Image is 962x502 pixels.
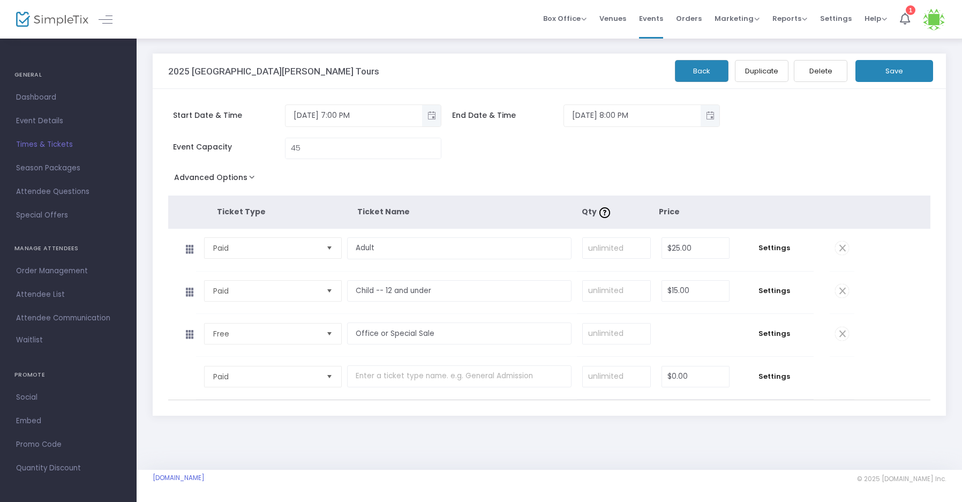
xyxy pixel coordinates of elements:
button: Advanced Options [168,170,265,189]
span: Paid [213,243,318,253]
input: Select date & time [564,107,701,124]
span: Start Date & Time [173,110,285,121]
span: Special Offers [16,208,121,222]
span: Venues [599,5,626,32]
input: unlimited [583,366,650,387]
span: Times & Tickets [16,138,121,152]
img: question-mark [599,207,610,218]
span: © 2025 [DOMAIN_NAME] Inc. [857,475,946,483]
button: Toggle popup [422,105,441,126]
input: Price [662,238,729,258]
button: Duplicate [735,60,788,82]
span: Embed [16,414,121,428]
button: Toggle popup [701,105,719,126]
span: Season Packages [16,161,121,175]
span: Attendee List [16,288,121,302]
h4: GENERAL [14,64,122,86]
button: Save [855,60,933,82]
h4: PROMOTE [14,364,122,386]
span: Quantity Discount [16,461,121,475]
h3: 2025 [GEOGRAPHIC_DATA][PERSON_NAME] Tours [168,66,379,77]
button: Back [675,60,728,82]
span: Waitlist [16,335,43,346]
span: Settings [820,5,852,32]
input: unlimited [583,238,650,258]
h4: MANAGE ATTENDEES [14,238,122,259]
input: Select date & time [285,107,422,124]
input: Enter a ticket type name. e.g. General Admission [347,237,572,259]
span: Paid [213,371,318,382]
button: Select [322,366,337,387]
span: Event Details [16,114,121,128]
span: Qty [582,206,613,217]
span: Price [659,206,680,217]
span: Help [865,13,887,24]
span: End Date & Time [452,110,564,121]
span: Marketing [715,13,760,24]
input: Enter a ticket type name. e.g. General Admission [347,365,572,387]
span: Ticket Type [217,206,266,217]
div: 1 [906,5,915,15]
span: Attendee Communication [16,311,121,325]
button: Delete [794,60,847,82]
input: Price [662,281,729,301]
input: unlimited [583,324,650,344]
a: [DOMAIN_NAME] [153,474,205,482]
input: Price [662,366,729,387]
button: Select [322,281,337,301]
span: Orders [676,5,702,32]
span: Reports [772,13,807,24]
span: Attendee Questions [16,185,121,199]
button: Select [322,324,337,344]
span: Social [16,391,121,404]
span: Event Capacity [173,141,285,153]
span: Events [639,5,663,32]
span: Ticket Name [357,206,410,217]
span: Settings [740,371,808,382]
button: Select [322,238,337,258]
input: unlimited [583,281,650,301]
span: Promo Code [16,438,121,452]
span: Settings [740,243,808,253]
span: Order Management [16,264,121,278]
span: Paid [213,286,318,296]
input: Enter a ticket type name. e.g. General Admission [347,323,572,344]
span: Settings [740,286,808,296]
input: Enter a ticket type name. e.g. General Admission [347,280,572,302]
span: Free [213,328,318,339]
span: Dashboard [16,91,121,104]
span: Settings [740,328,808,339]
span: Box Office [543,13,587,24]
